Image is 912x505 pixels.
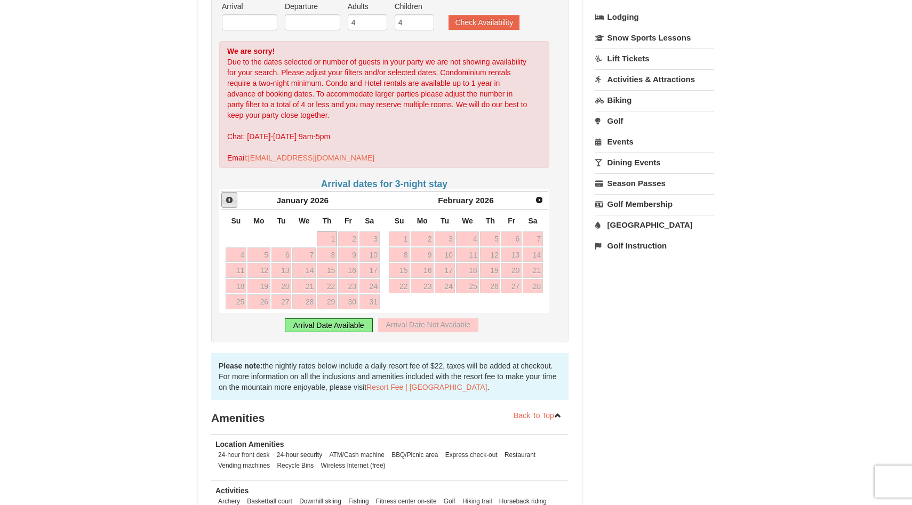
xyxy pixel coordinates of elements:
a: 20 [271,279,292,294]
li: Express check-out [443,450,500,460]
a: Lift Tickets [595,49,714,68]
a: 24 [359,279,380,294]
a: 8 [317,247,337,262]
a: 19 [480,263,500,278]
li: Vending machines [215,460,273,471]
span: Sunday [231,217,241,225]
span: Saturday [365,217,374,225]
a: Season Passes [595,173,714,193]
a: 13 [271,263,292,278]
a: 29 [317,294,337,309]
strong: Activities [215,486,249,495]
a: [EMAIL_ADDRESS][DOMAIN_NAME] [248,154,374,162]
a: 30 [338,294,358,309]
a: 10 [359,247,380,262]
a: 14 [523,247,543,262]
li: Restaurant [502,450,538,460]
a: Lodging [595,7,714,27]
span: Monday [253,217,264,225]
span: Tuesday [441,217,449,225]
a: 5 [247,247,270,262]
a: 9 [338,247,358,262]
a: Golf Instruction [595,236,714,255]
a: 10 [435,247,455,262]
a: Golf [595,111,714,131]
label: Arrival [222,1,277,12]
div: Arrival Date Not Available [378,318,478,332]
a: 6 [501,231,522,246]
a: Activities & Attractions [595,69,714,89]
span: Friday [508,217,515,225]
a: Prev [221,192,237,208]
a: 15 [389,263,410,278]
a: Back To Top [507,407,569,423]
a: Biking [595,90,714,110]
div: Arrival Date Available [285,318,373,332]
strong: Please note: [219,362,262,370]
a: 28 [523,279,543,294]
a: 20 [501,263,522,278]
a: 21 [292,279,316,294]
a: 31 [359,294,380,309]
a: 18 [456,263,479,278]
span: Prev [225,196,234,204]
a: 16 [411,263,434,278]
a: 24 [435,279,455,294]
div: the nightly rates below include a daily resort fee of $22, taxes will be added at checkout. For m... [211,353,569,400]
span: Wednesday [299,217,310,225]
span: Tuesday [277,217,286,225]
label: Departure [285,1,340,12]
li: BBQ/Picnic area [389,450,441,460]
a: 27 [501,279,522,294]
span: Friday [345,217,352,225]
a: 19 [247,279,270,294]
strong: Location Amenities [215,440,284,448]
span: Next [535,196,543,204]
a: 3 [435,231,455,246]
a: 12 [247,263,270,278]
a: 1 [389,231,410,246]
label: Children [395,1,434,12]
a: 7 [292,247,316,262]
span: Wednesday [462,217,473,225]
span: 2026 [476,196,494,205]
a: 4 [226,247,246,262]
a: 11 [456,247,479,262]
div: Due to the dates selected or number of guests in your party we are not showing availability for y... [219,41,549,168]
span: Saturday [529,217,538,225]
li: ATM/Cash machine [326,450,387,460]
a: 16 [338,263,358,278]
a: 21 [523,263,543,278]
a: 14 [292,263,316,278]
a: 25 [456,279,479,294]
a: 27 [271,294,292,309]
span: Thursday [323,217,332,225]
a: Golf Membership [595,194,714,214]
strong: We are sorry! [227,47,275,55]
a: [GEOGRAPHIC_DATA] [595,215,714,235]
li: 24-hour front desk [215,450,273,460]
a: Dining Events [595,153,714,172]
button: Check Availability [449,15,519,30]
span: Monday [417,217,428,225]
a: 13 [501,247,522,262]
a: 3 [359,231,380,246]
a: 11 [226,263,246,278]
a: 25 [226,294,246,309]
a: 8 [389,247,410,262]
a: Snow Sports Lessons [595,28,714,47]
a: Resort Fee | [GEOGRAPHIC_DATA] [366,383,487,391]
span: Sunday [395,217,404,225]
span: Thursday [486,217,495,225]
span: 2026 [310,196,329,205]
a: 15 [317,263,337,278]
a: 26 [247,294,270,309]
li: 24-hour security [274,450,325,460]
a: 6 [271,247,292,262]
a: Next [532,193,547,207]
a: 17 [435,263,455,278]
a: 22 [389,279,410,294]
a: 23 [338,279,358,294]
a: 4 [456,231,479,246]
a: 2 [411,231,434,246]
